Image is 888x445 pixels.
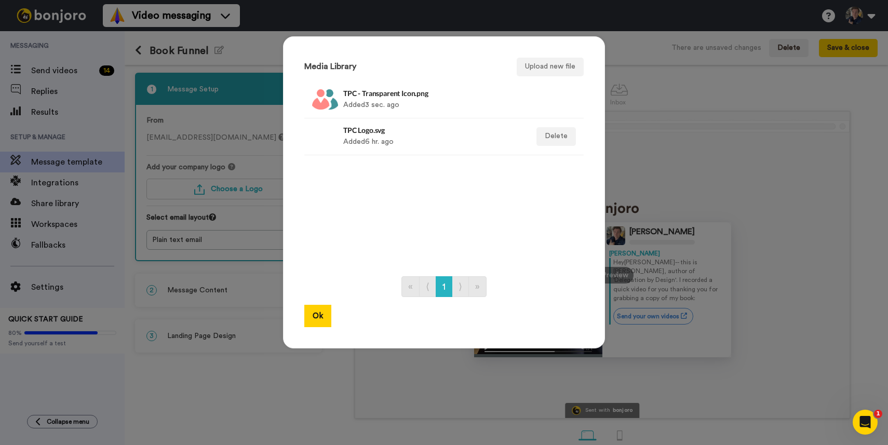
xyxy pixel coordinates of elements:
[452,276,469,297] a: Go to next page
[468,276,487,297] a: Go to last page
[304,62,356,72] h3: Media Library
[436,276,452,297] a: Go to page number 1
[401,276,420,297] a: Go to first page
[874,410,882,418] span: 1
[343,124,522,150] div: Added 6 hr. ago
[343,87,522,113] div: Added 3 sec. ago
[343,126,522,134] h4: TPC Logo.svg
[853,410,878,435] iframe: Intercom live chat
[304,305,331,327] button: Ok
[419,276,436,297] a: Go to previous page
[343,89,522,97] h4: TPC - Transparent Icon.png
[517,58,584,76] button: Upload new file
[536,127,576,146] button: Delete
